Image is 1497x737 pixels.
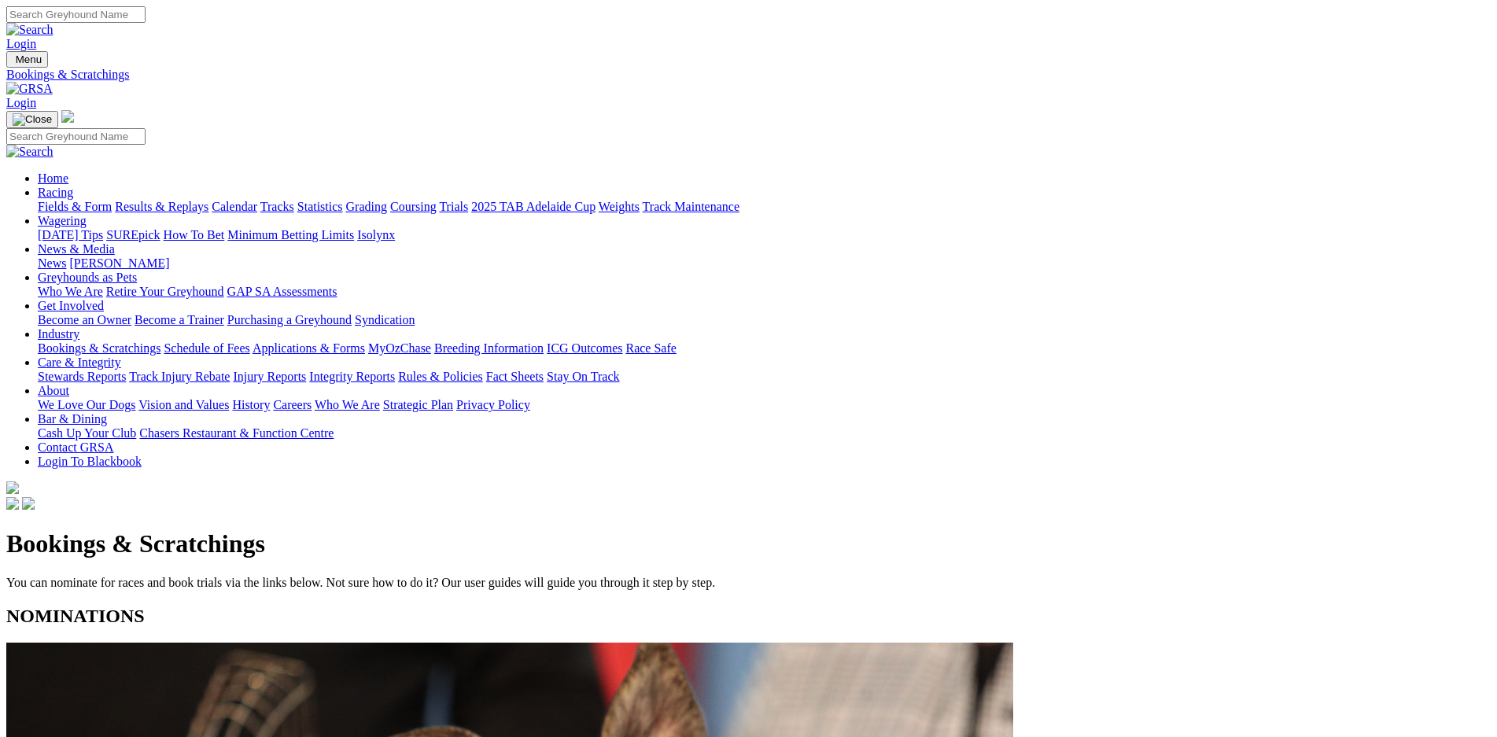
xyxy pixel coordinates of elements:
[434,341,544,355] a: Breeding Information
[69,256,169,270] a: [PERSON_NAME]
[38,412,107,426] a: Bar & Dining
[38,171,68,185] a: Home
[38,327,79,341] a: Industry
[439,200,468,213] a: Trials
[232,398,270,411] a: History
[6,82,53,96] img: GRSA
[106,285,224,298] a: Retire Your Greyhound
[38,200,112,213] a: Fields & Form
[16,53,42,65] span: Menu
[138,398,229,411] a: Vision and Values
[38,186,73,199] a: Racing
[38,426,136,440] a: Cash Up Your Club
[6,23,53,37] img: Search
[227,285,337,298] a: GAP SA Assessments
[486,370,544,383] a: Fact Sheets
[38,228,103,241] a: [DATE] Tips
[253,341,365,355] a: Applications & Forms
[6,576,1491,590] p: You can nominate for races and book trials via the links below. Not sure how to do it? Our user g...
[38,426,1491,440] div: Bar & Dining
[227,313,352,326] a: Purchasing a Greyhound
[227,228,354,241] a: Minimum Betting Limits
[6,51,48,68] button: Toggle navigation
[38,341,1491,356] div: Industry
[643,200,739,213] a: Track Maintenance
[38,271,137,284] a: Greyhounds as Pets
[6,145,53,159] img: Search
[357,228,395,241] a: Isolynx
[273,398,312,411] a: Careers
[61,110,74,123] img: logo-grsa-white.png
[38,370,1491,384] div: Care & Integrity
[38,200,1491,214] div: Racing
[315,398,380,411] a: Who We Are
[6,529,1491,558] h1: Bookings & Scratchings
[164,341,249,355] a: Schedule of Fees
[38,242,115,256] a: News & Media
[6,497,19,510] img: facebook.svg
[129,370,230,383] a: Track Injury Rebate
[6,128,146,145] input: Search
[38,214,87,227] a: Wagering
[38,299,104,312] a: Get Involved
[115,200,208,213] a: Results & Replays
[383,398,453,411] a: Strategic Plan
[38,256,66,270] a: News
[106,228,160,241] a: SUREpick
[6,481,19,494] img: logo-grsa-white.png
[547,370,619,383] a: Stay On Track
[38,455,142,468] a: Login To Blackbook
[38,440,113,454] a: Contact GRSA
[135,313,224,326] a: Become a Trainer
[38,313,1491,327] div: Get Involved
[390,200,437,213] a: Coursing
[38,313,131,326] a: Become an Owner
[599,200,640,213] a: Weights
[456,398,530,411] a: Privacy Policy
[6,37,36,50] a: Login
[38,356,121,369] a: Care & Integrity
[346,200,387,213] a: Grading
[38,285,1491,299] div: Greyhounds as Pets
[547,341,622,355] a: ICG Outcomes
[6,96,36,109] a: Login
[38,398,135,411] a: We Love Our Dogs
[398,370,483,383] a: Rules & Policies
[368,341,431,355] a: MyOzChase
[6,6,146,23] input: Search
[38,228,1491,242] div: Wagering
[13,113,52,126] img: Close
[139,426,334,440] a: Chasers Restaurant & Function Centre
[297,200,343,213] a: Statistics
[38,370,126,383] a: Stewards Reports
[38,384,69,397] a: About
[38,341,160,355] a: Bookings & Scratchings
[471,200,595,213] a: 2025 TAB Adelaide Cup
[625,341,676,355] a: Race Safe
[233,370,306,383] a: Injury Reports
[38,285,103,298] a: Who We Are
[6,606,1491,627] h2: NOMINATIONS
[355,313,415,326] a: Syndication
[22,497,35,510] img: twitter.svg
[164,228,225,241] a: How To Bet
[6,111,58,128] button: Toggle navigation
[38,256,1491,271] div: News & Media
[38,398,1491,412] div: About
[6,68,1491,82] a: Bookings & Scratchings
[260,200,294,213] a: Tracks
[309,370,395,383] a: Integrity Reports
[212,200,257,213] a: Calendar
